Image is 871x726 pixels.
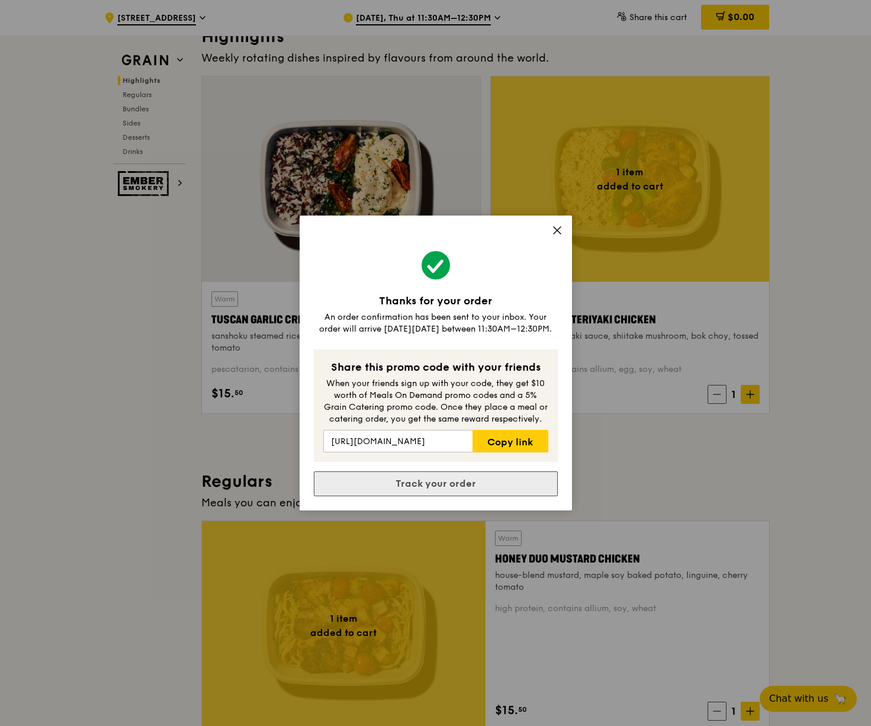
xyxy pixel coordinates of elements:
[314,311,558,335] div: An order confirmation has been sent to your inbox. Your order will arrive [DATE][DATE] between 11...
[473,430,548,452] a: Copy link
[314,293,558,309] div: Thanks for your order
[435,239,436,240] img: aff_l
[323,378,548,425] div: When your friends sign up with your code, they get $10 worth of Meals On Demand promo codes and a...
[314,471,558,496] a: Track your order
[323,359,548,375] div: Share this promo code with your friends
